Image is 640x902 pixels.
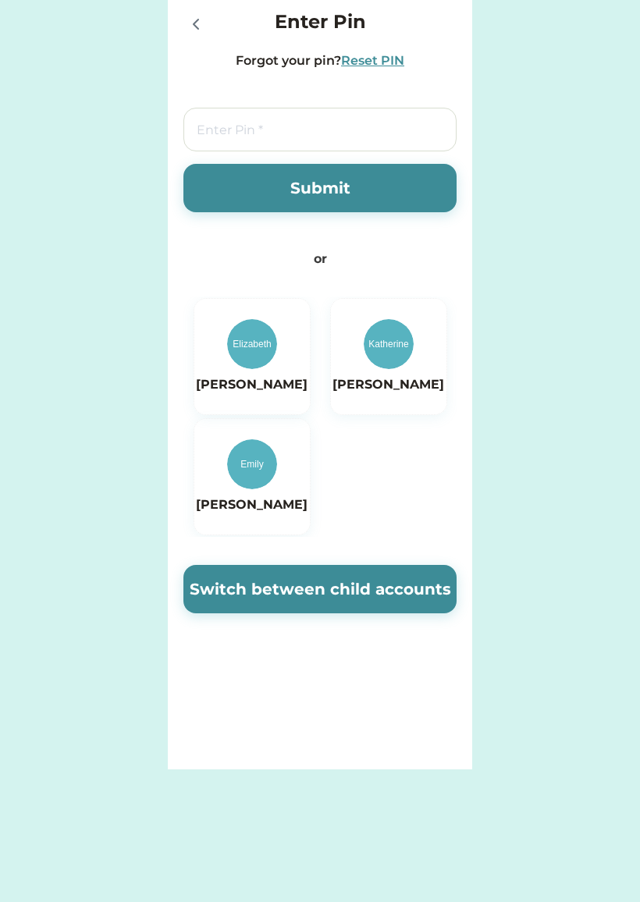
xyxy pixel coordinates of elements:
input: Enter Pin * [183,108,457,151]
div: Reset PIN [341,51,404,70]
h4: Enter Pin [275,8,366,36]
button: Switch between child accounts [183,565,457,613]
h6: [PERSON_NAME] [196,495,308,514]
h6: [PERSON_NAME] [196,375,308,394]
div: Forgot your pin? [236,51,341,70]
button: Submit [183,164,457,212]
h6: [PERSON_NAME] [332,375,444,394]
div: or [314,250,327,268]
